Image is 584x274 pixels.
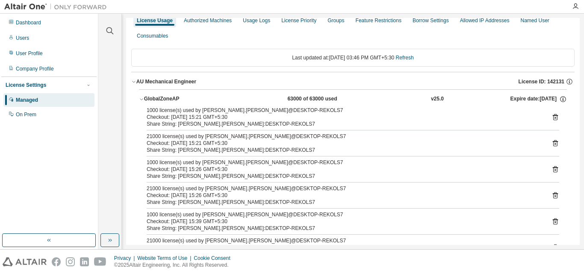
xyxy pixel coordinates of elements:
img: instagram.svg [66,257,75,266]
img: linkedin.svg [80,257,89,266]
div: Privacy [114,255,137,262]
div: 1000 license(s) used by [PERSON_NAME].[PERSON_NAME]@DESKTOP-REKOLS7 [147,107,539,114]
div: Expire date: [DATE] [510,95,566,103]
div: Consumables [137,32,168,39]
button: AU Mechanical EngineerLicense ID: 142131 [131,72,575,91]
div: 1000 license(s) used by [PERSON_NAME].[PERSON_NAME]@DESKTOP-REKOLS7 [147,211,539,218]
div: Usage Logs [243,17,270,24]
div: v25.0 [431,95,444,103]
div: 21000 license(s) used by [PERSON_NAME].[PERSON_NAME]@DESKTOP-REKOLS7 [147,237,539,244]
img: youtube.svg [94,257,106,266]
div: Share String: [PERSON_NAME].[PERSON_NAME]:DESKTOP-REKOLS7 [147,173,539,180]
a: Refresh [396,55,414,61]
div: AU Mechanical Engineer [136,78,196,85]
div: License Priority [281,17,316,24]
div: Website Terms of Use [137,255,194,262]
div: License Settings [6,82,46,88]
div: Checkout: [DATE] 15:21 GMT+5:30 [147,140,539,147]
div: Checkout: [DATE] 15:39 GMT+5:30 [147,218,539,225]
p: © 2025 Altair Engineering, Inc. All Rights Reserved. [114,262,236,269]
div: Checkout: [DATE] 15:26 GMT+5:30 [147,192,539,199]
div: Feature Restrictions [356,17,401,24]
div: Checkout: [DATE] 15:39 GMT+5:30 [147,244,539,251]
div: 1000 license(s) used by [PERSON_NAME].[PERSON_NAME]@DESKTOP-REKOLS7 [147,159,539,166]
div: Share String: [PERSON_NAME].[PERSON_NAME]:DESKTOP-REKOLS7 [147,199,539,206]
div: Share String: [PERSON_NAME].[PERSON_NAME]:DESKTOP-REKOLS7 [147,225,539,232]
div: Dashboard [16,19,41,26]
div: Checkout: [DATE] 15:26 GMT+5:30 [147,166,539,173]
div: Authorized Machines [184,17,232,24]
div: Named User [520,17,549,24]
div: Allowed IP Addresses [460,17,510,24]
div: Last updated at: [DATE] 03:46 PM GMT+5:30 [131,49,575,67]
div: Cookie Consent [194,255,235,262]
div: GlobalZoneAP [144,95,221,103]
img: facebook.svg [52,257,61,266]
div: Share String: [PERSON_NAME].[PERSON_NAME]:DESKTOP-REKOLS7 [147,147,539,153]
div: Share String: [PERSON_NAME].[PERSON_NAME]:DESKTOP-REKOLS7 [147,121,539,127]
div: Groups [327,17,344,24]
div: On Prem [16,111,36,118]
img: altair_logo.svg [3,257,47,266]
div: License Usage [137,17,173,24]
div: Checkout: [DATE] 15:21 GMT+5:30 [147,114,539,121]
div: User Profile [16,50,43,57]
div: 63000 of 63000 used [287,95,364,103]
div: Users [16,35,29,41]
img: Altair One [4,3,111,11]
div: Managed [16,97,38,103]
div: 21000 license(s) used by [PERSON_NAME].[PERSON_NAME]@DESKTOP-REKOLS7 [147,185,539,192]
div: Borrow Settings [413,17,449,24]
button: GlobalZoneAP63000 of 63000 usedv25.0Expire date:[DATE] [139,90,567,109]
span: License ID: 142131 [519,78,564,85]
div: 21000 license(s) used by [PERSON_NAME].[PERSON_NAME]@DESKTOP-REKOLS7 [147,133,539,140]
div: Company Profile [16,65,54,72]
